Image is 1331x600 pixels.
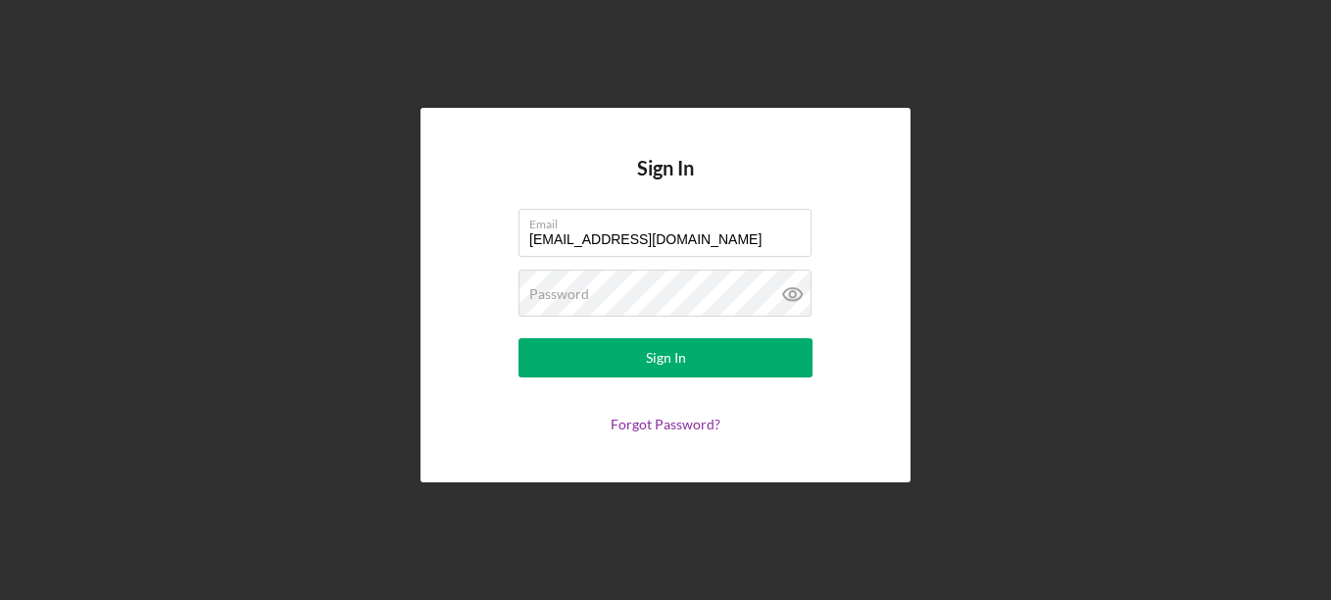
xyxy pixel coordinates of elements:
a: Forgot Password? [611,416,720,432]
div: Sign In [646,338,686,377]
label: Password [529,286,589,302]
label: Email [529,210,812,231]
h4: Sign In [637,157,694,209]
button: Sign In [518,338,813,377]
